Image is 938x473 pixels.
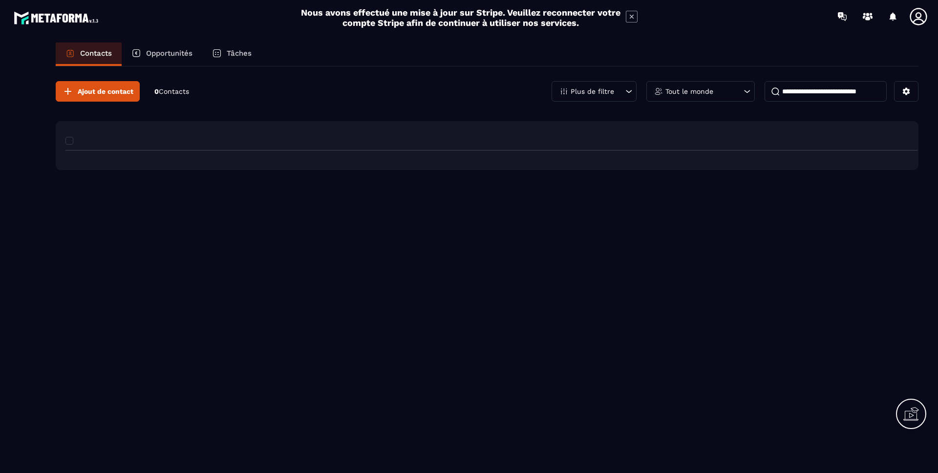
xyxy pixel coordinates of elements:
[14,9,102,27] img: logo
[154,87,189,96] p: 0
[300,7,621,28] h2: Nous avons effectué une mise à jour sur Stripe. Veuillez reconnecter votre compte Stripe afin de ...
[56,81,140,102] button: Ajout de contact
[56,43,122,66] a: Contacts
[159,87,189,95] span: Contacts
[80,49,112,58] p: Contacts
[227,49,252,58] p: Tâches
[122,43,202,66] a: Opportunités
[665,88,713,95] p: Tout le monde
[146,49,192,58] p: Opportunités
[571,88,614,95] p: Plus de filtre
[202,43,261,66] a: Tâches
[78,86,133,96] span: Ajout de contact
